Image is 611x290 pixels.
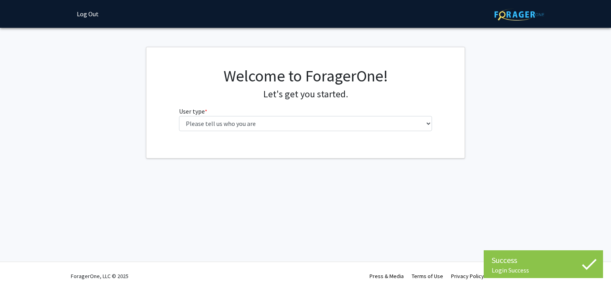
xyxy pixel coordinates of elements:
h1: Welcome to ForagerOne! [179,66,432,85]
label: User type [179,106,207,116]
img: ForagerOne Logo [494,8,544,21]
a: Terms of Use [412,273,443,280]
a: Press & Media [370,273,404,280]
div: Success [492,254,595,266]
div: Login Success [492,266,595,274]
div: ForagerOne, LLC © 2025 [71,262,128,290]
a: Privacy Policy [451,273,484,280]
h4: Let's get you started. [179,89,432,100]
